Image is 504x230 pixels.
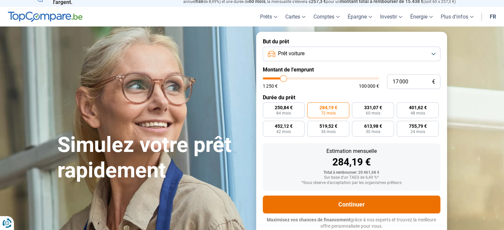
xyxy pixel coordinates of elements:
[359,84,379,88] span: 100 000 €
[406,7,437,26] a: Énergie
[276,130,291,134] span: 42 mois
[364,124,382,128] span: 613,98 €
[366,111,380,115] span: 60 mois
[263,217,440,230] p: grâce à nos experts et trouvez la meilleure offre personnalisée pour vous.
[376,7,406,26] a: Investir
[278,50,305,57] span: Prêt voiture
[256,7,281,26] a: Prêts
[321,111,336,115] span: 72 mois
[409,124,427,128] span: 755,79 €
[276,111,291,115] span: 84 mois
[267,217,351,222] span: Maximisez vos chances de financement
[275,124,293,128] span: 452,12 €
[57,132,248,183] h1: Simulez votre prêt rapidement
[364,105,382,110] span: 331,07 €
[486,7,500,26] a: fr
[344,7,376,26] a: Épargne
[268,175,435,180] div: Sur base d'un TAEG de 6,49 %*
[268,157,435,167] div: 284,19 €
[366,130,380,134] span: 30 mois
[263,196,440,213] button: Continuer
[437,7,477,26] a: Plus d'infos
[275,105,293,110] span: 250,84 €
[411,130,425,134] span: 24 mois
[432,79,435,85] span: €
[321,130,336,134] span: 36 mois
[411,111,425,115] span: 48 mois
[263,47,440,61] button: Prêt voiture
[8,12,83,22] img: TopCompare
[268,181,435,185] div: *Sous réserve d'acceptation par les organismes prêteurs
[319,124,337,128] span: 519,52 €
[263,38,440,45] label: But du prêt
[281,7,309,26] a: Cartes
[409,105,427,110] span: 401,62 €
[263,84,278,88] span: 1 250 €
[263,94,440,101] label: Durée du prêt
[309,7,344,26] a: Comptes
[268,149,435,154] div: Estimation mensuelle
[268,170,435,175] div: Total à rembourser: 20 461,68 €
[319,105,337,110] span: 284,19 €
[263,67,440,73] label: Montant de l'emprunt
